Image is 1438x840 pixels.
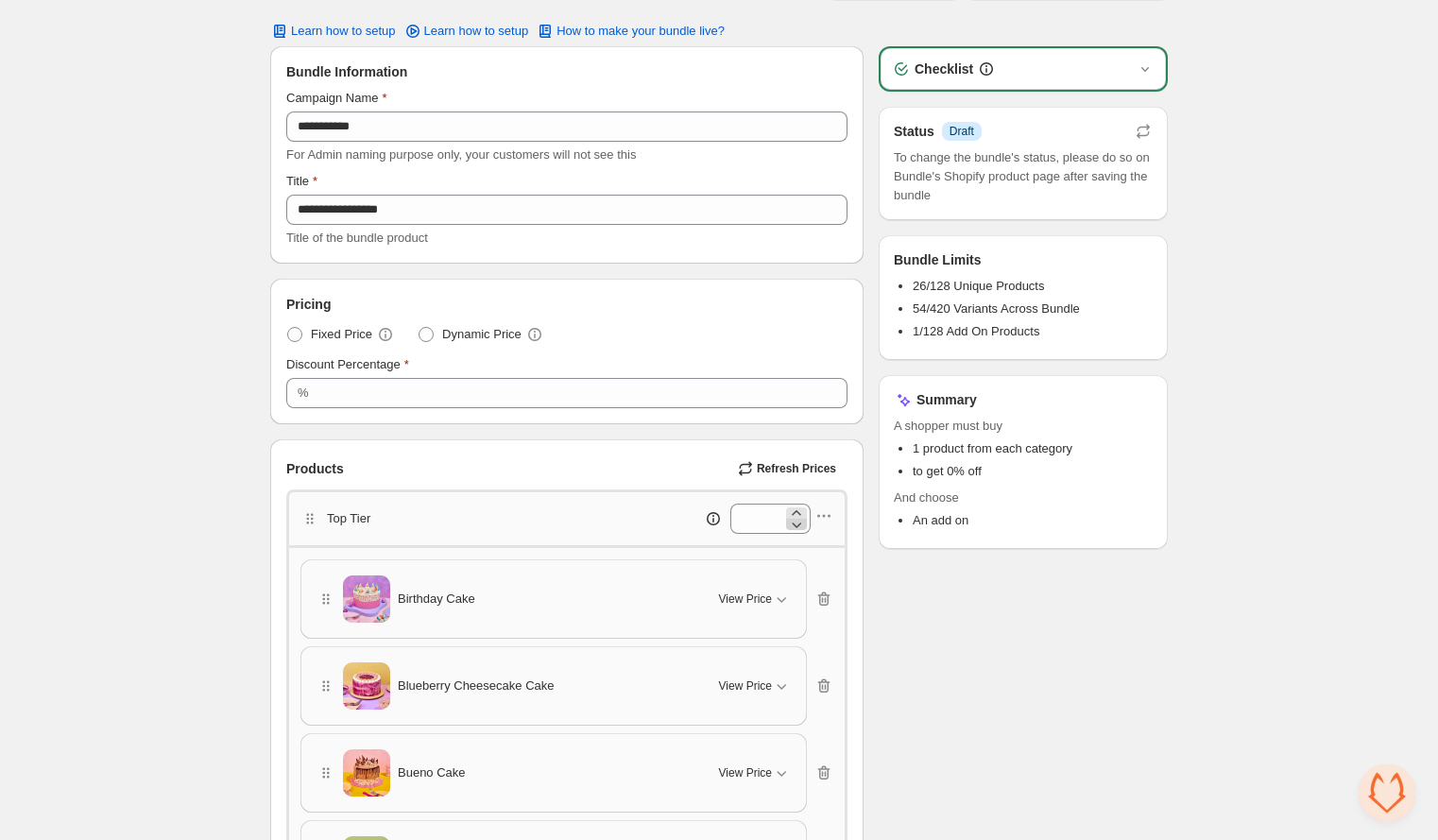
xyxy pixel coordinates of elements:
span: Fixed Price [311,325,372,344]
span: Bundle Information [286,62,407,81]
label: Campaign Name [286,89,387,108]
label: Title [286,172,317,191]
h3: Checklist [915,60,973,78]
span: 1/128 Add On Products [913,324,1039,338]
span: Products [286,459,344,478]
li: to get 0% off [913,462,1153,481]
span: Title of the bundle product [286,231,428,245]
span: To change the bundle's status, please do so on Bundle's Shopify product page after saving the bundle [894,148,1153,205]
span: Refresh Prices [757,461,836,476]
span: Birthday Cake [398,590,475,609]
span: Dynamic Price [442,325,522,344]
span: View Price [719,765,772,780]
li: 1 product from each category [913,439,1153,458]
span: Learn how to setup [291,24,396,39]
button: How to make your bundle live? [524,18,736,44]
span: 26/128 Unique Products [913,279,1044,293]
h3: Bundle Limits [894,250,982,269]
span: How to make your bundle live? [556,24,725,39]
li: An add on [913,511,1153,530]
button: View Price [708,758,802,788]
button: View Price [708,584,802,614]
span: Learn how to setup [424,24,529,39]
button: View Price [708,671,802,701]
span: Pricing [286,295,331,314]
button: Refresh Prices [730,455,847,482]
img: Bueno Cake [343,749,390,797]
span: View Price [719,678,772,694]
a: Open chat [1359,764,1415,821]
span: 54/420 Variants Across Bundle [913,301,1080,316]
span: And choose [894,489,1153,507]
span: Blueberry Cheesecake Cake [398,677,554,695]
label: Discount Percentage [286,355,409,374]
p: Top Tier [327,509,370,528]
span: A shopper must buy [894,417,1153,436]
a: Learn how to setup [392,18,540,44]
span: Bueno Cake [398,763,466,782]
div: % [298,384,309,403]
h3: Summary [916,390,977,409]
h3: Status [894,122,934,141]
span: View Price [719,591,772,607]
img: Blueberry Cheesecake Cake [343,662,390,710]
button: Learn how to setup [259,18,407,44]
span: Draft [950,124,974,139]
img: Birthday Cake [343,575,390,623]
span: For Admin naming purpose only, your customers will not see this [286,147,636,162]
